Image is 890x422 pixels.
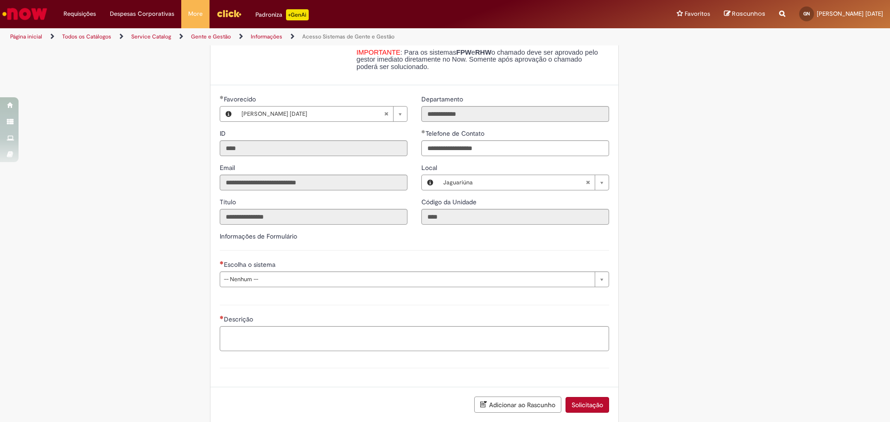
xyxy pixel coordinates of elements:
[237,107,407,121] a: [PERSON_NAME] [DATE]Limpar campo Favorecido
[220,164,237,172] span: Somente leitura - Email
[439,175,609,190] a: JaguariúnaLimpar campo Local
[421,164,439,172] span: Local
[220,209,407,225] input: Título
[426,129,486,138] span: Telefone de Contato
[220,197,238,207] label: Somente leitura - Título
[443,175,585,190] span: Jaguariúna
[356,49,602,71] p: : Para os sistemas e o chamado deve ser aprovado pelo gestor imediato diretamente no Now. Somente...
[188,9,203,19] span: More
[566,397,609,413] button: Solicitação
[110,9,174,19] span: Despesas Corporativas
[421,197,478,207] label: Somente leitura - Código da Unidade
[421,130,426,133] span: Obrigatório Preenchido
[224,272,590,287] span: -- Nenhum --
[220,163,237,172] label: Somente leitura - Email
[7,28,586,45] ul: Trilhas de página
[302,33,394,40] a: Acesso Sistemas de Gente e Gestão
[421,94,465,104] label: Somente leitura - Departamento
[732,9,765,18] span: Rascunhos
[422,175,439,190] button: Local, Visualizar este registro Jaguariúna
[131,33,171,40] a: Service Catalog
[803,11,810,17] span: GN
[421,95,465,103] span: Somente leitura - Departamento
[251,33,282,40] a: Informações
[421,198,478,206] span: Somente leitura - Código da Unidade
[62,33,111,40] a: Todos os Catálogos
[421,106,609,122] input: Departamento
[379,107,393,121] abbr: Limpar campo Favorecido
[456,49,471,56] strong: FPW
[724,10,765,19] a: Rascunhos
[220,140,407,156] input: ID
[817,10,883,18] span: [PERSON_NAME] [DATE]
[64,9,96,19] span: Requisições
[421,209,609,225] input: Código da Unidade
[474,397,561,413] button: Adicionar ao Rascunho
[220,315,224,319] span: Necessários
[220,326,609,351] textarea: Descrição
[1,5,49,23] img: ServiceNow
[685,9,710,19] span: Favoritos
[475,49,491,56] strong: RHW
[356,49,400,56] span: IMPORTANTE
[220,95,224,99] span: Obrigatório Preenchido
[286,9,309,20] p: +GenAi
[220,198,238,206] span: Somente leitura - Título
[216,6,242,20] img: click_logo_yellow_360x200.png
[10,33,42,40] a: Página inicial
[191,33,231,40] a: Gente e Gestão
[224,95,258,103] span: Necessários - Favorecido
[220,261,224,265] span: Necessários
[242,107,384,121] span: [PERSON_NAME] [DATE]
[224,315,255,323] span: Descrição
[220,175,407,190] input: Email
[220,129,228,138] label: Somente leitura - ID
[255,9,309,20] div: Padroniza
[220,232,297,240] label: Informações de Formulário
[224,260,277,269] span: Escolha o sistema
[421,140,609,156] input: Telefone de Contato
[220,107,237,121] button: Favorecido, Visualizar este registro Gabriel Cavalcante Natal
